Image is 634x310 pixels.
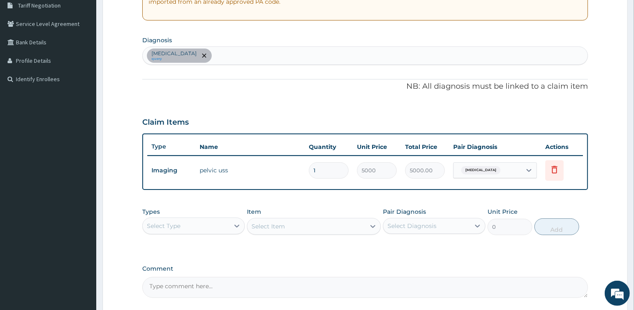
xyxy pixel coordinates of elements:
th: Unit Price [353,138,401,155]
td: pelvic uss [195,162,305,179]
label: Pair Diagnosis [383,208,426,216]
img: d_794563401_company_1708531726252_794563401 [15,42,34,63]
label: Types [142,208,160,215]
th: Total Price [401,138,449,155]
span: Tariff Negotiation [18,2,61,9]
td: Imaging [147,163,195,178]
span: We're online! [49,98,116,183]
p: NB: All diagnosis must be linked to a claim item [142,81,588,92]
p: [MEDICAL_DATA] [151,50,197,57]
div: Select Type [147,222,180,230]
label: Item [247,208,261,216]
th: Pair Diagnosis [449,138,541,155]
div: Minimize live chat window [137,4,157,24]
div: Chat with us now [44,47,141,58]
th: Type [147,139,195,154]
th: Actions [541,138,583,155]
th: Quantity [305,138,353,155]
label: Unit Price [488,208,518,216]
button: Add [534,218,579,235]
th: Name [195,138,305,155]
div: Select Diagnosis [388,222,436,230]
small: query [151,57,197,61]
span: remove selection option [200,52,208,59]
label: Diagnosis [142,36,172,44]
h3: Claim Items [142,118,189,127]
span: [MEDICAL_DATA] [461,166,501,174]
textarea: Type your message and hit 'Enter' [4,215,159,244]
label: Comment [142,265,588,272]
